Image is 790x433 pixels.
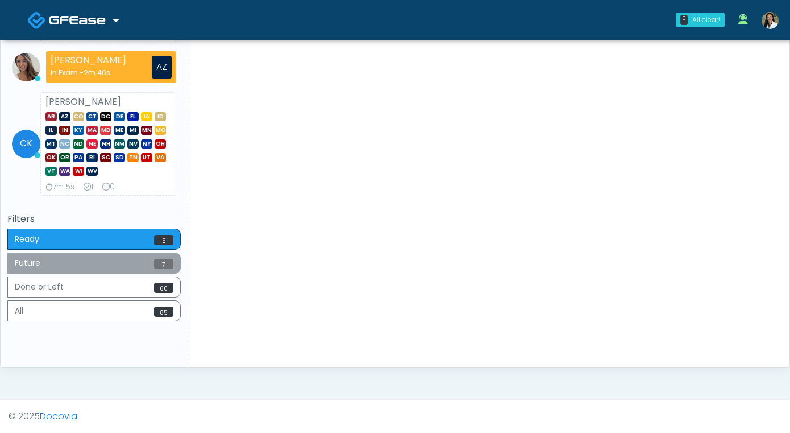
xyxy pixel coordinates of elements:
[155,139,166,149] span: OH
[86,126,98,135] span: MA
[100,153,111,162] span: SC
[73,126,84,135] span: KY
[114,126,125,135] span: ME
[73,167,84,176] span: WI
[86,153,98,162] span: RI
[141,126,152,135] span: MN
[100,139,111,149] span: NH
[45,95,121,108] strong: [PERSON_NAME]
[27,1,119,38] a: Docovia
[45,112,57,121] span: AR
[9,5,43,39] button: Open LiveChat chat widget
[7,277,181,298] button: Done or Left60
[141,153,152,162] span: UT
[45,167,57,176] span: VT
[45,182,74,193] div: Average Review Time
[100,126,111,135] span: MD
[155,112,166,121] span: ID
[7,214,181,224] h5: Filters
[154,283,173,293] span: 60
[669,8,731,32] a: 0 All clear!
[7,253,181,274] button: Future7
[114,139,125,149] span: NM
[114,153,125,162] span: SD
[127,153,139,162] span: TN
[127,126,139,135] span: MI
[127,139,139,149] span: NV
[73,112,84,121] span: CO
[45,126,57,135] span: IL
[86,139,98,149] span: NE
[12,53,40,81] img: Samantha Ly
[141,112,152,121] span: IA
[155,153,166,162] span: VA
[59,126,70,135] span: IN
[40,410,77,423] a: Docovia
[73,153,84,162] span: PA
[100,112,111,121] span: DC
[51,67,126,78] div: In Exam -
[154,307,173,317] span: 85
[51,53,126,67] strong: [PERSON_NAME]
[155,126,166,135] span: MO
[73,139,84,149] span: ND
[102,182,115,193] div: Extended Exams
[45,139,57,149] span: MT
[127,112,139,121] span: FL
[12,130,40,158] span: CK
[7,229,181,324] div: Basic example
[141,139,152,149] span: NY
[59,112,70,121] span: AZ
[114,112,125,121] span: DE
[7,300,181,321] button: All85
[154,259,173,269] span: 7
[59,153,70,162] span: OR
[86,167,98,176] span: WV
[692,15,720,25] div: All clear!
[84,68,110,77] span: 2m 40s
[154,235,173,245] span: 5
[59,167,70,176] span: WA
[86,112,98,121] span: CT
[7,229,181,250] button: Ready5
[45,153,57,162] span: OK
[84,182,93,193] div: Exams Completed
[152,56,172,79] div: AZ
[59,139,70,149] span: NC
[762,12,779,29] img: Nancy Solorio
[680,15,688,25] div: 0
